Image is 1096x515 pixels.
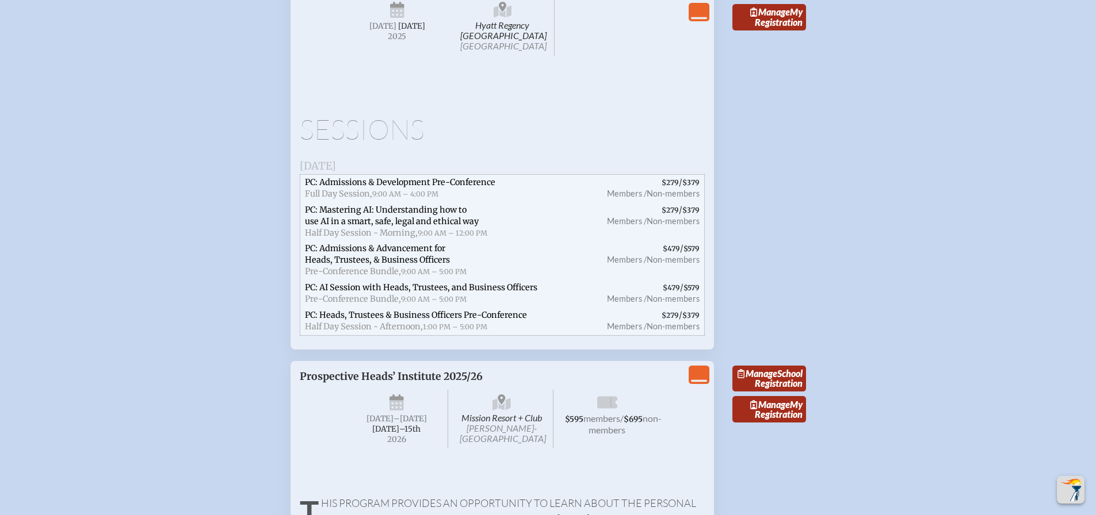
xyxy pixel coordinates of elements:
[305,310,527,320] span: PC: Heads, Trustees & Business Officers Pre-Conference
[607,255,647,264] span: Members /
[583,413,620,424] span: members
[662,178,679,187] span: $279
[369,21,396,31] span: [DATE]
[305,294,401,304] span: Pre-Conference Bundle,
[305,282,537,293] span: PC: AI Session with Heads, Trustees, and Business Officers
[647,321,700,331] span: Non-members
[607,216,647,226] span: Members /
[647,189,700,198] span: Non-members
[305,177,495,187] span: PC: Admissions & Development Pre-Conference
[647,216,700,226] span: Non-members
[607,294,647,303] span: Members /
[398,21,425,31] span: [DATE]
[401,295,467,303] span: 9:00 AM – 5:00 PM
[305,228,418,238] span: Half Day Session - Morning,
[423,322,487,331] span: 1:00 PM – 5:00 PM
[594,202,704,241] span: /
[305,189,372,199] span: Full Day Session,
[750,399,790,410] span: Manage
[565,414,583,424] span: $595
[682,311,700,320] span: $379
[305,205,479,226] span: PC: Mastering AI: Understanding how to use AI in a smart, safe, legal and ethical way
[663,244,680,253] span: $479
[738,368,777,379] span: Manage
[450,390,553,449] span: Mission Resort + Club
[355,435,439,444] span: 2026
[594,280,704,308] span: /
[401,267,467,276] span: 9:00 AM – 5:00 PM
[662,311,679,320] span: $279
[394,414,427,424] span: –[DATE]
[663,283,680,292] span: $479
[624,414,643,424] span: $695
[620,413,624,424] span: /
[750,6,790,17] span: Manage
[305,243,450,265] span: PC: Admissions & Advancement for Heads, Trustees, & Business Officers
[683,283,700,292] span: $579
[732,4,806,30] a: ManageMy Registration
[683,244,700,253] span: $579
[647,294,700,303] span: Non-members
[366,414,394,424] span: [DATE]
[460,422,546,444] span: [PERSON_NAME]-[GEOGRAPHIC_DATA]
[607,189,647,198] span: Members /
[372,424,421,434] span: [DATE]–⁠15th
[594,308,704,335] span: /
[418,229,487,237] span: 9:00 AM – 12:00 PM
[300,116,705,143] h1: Sessions
[305,321,423,332] span: Half Day Session - Afternoon,
[300,159,336,172] span: [DATE]
[682,178,700,187] span: $379
[460,40,547,51] span: [GEOGRAPHIC_DATA]
[594,241,704,280] span: /
[1057,476,1084,504] button: Scroll Top
[372,190,438,198] span: 9:00 AM – 4:00 PM
[589,413,662,435] span: non-members
[662,206,679,214] span: $279
[1059,478,1082,501] img: To the top
[732,396,806,422] a: ManageMy Registration
[300,370,483,383] span: Prospective Heads’ Institute 2025/26
[594,175,704,202] span: /
[305,266,401,276] span: Pre-Conference Bundle,
[682,206,700,214] span: $379
[355,32,440,41] span: 2025
[647,255,700,264] span: Non-members
[607,321,647,331] span: Members /
[732,366,806,392] a: ManageSchool Registration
